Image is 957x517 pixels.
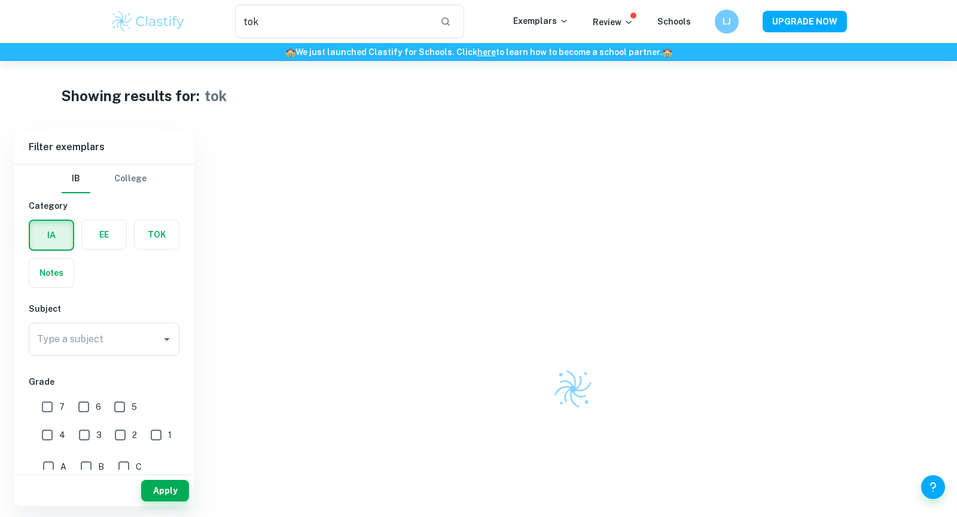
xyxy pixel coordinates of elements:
span: 5 [132,400,137,413]
span: 🏫 [285,47,295,57]
span: 🏫 [662,47,672,57]
h1: tok [205,85,227,107]
span: 2 [132,428,137,442]
p: Review [593,16,633,29]
button: UPGRADE NOW [763,11,847,32]
span: 1 [168,428,172,442]
button: Notes [29,258,74,287]
h6: Subject [29,302,179,315]
button: Help and Feedback [921,475,945,499]
button: LJ [715,10,739,34]
span: 4 [59,428,65,442]
span: 7 [59,400,65,413]
h1: Showing results for: [61,85,200,107]
span: 6 [96,400,101,413]
a: Schools [657,17,691,26]
h6: Category [29,199,179,212]
button: Apply [141,480,189,501]
span: B [98,460,104,473]
h6: LJ [720,15,734,28]
img: Clastify logo [110,10,186,34]
div: Filter type choice [62,165,147,193]
img: Clastify logo [551,367,595,411]
p: Exemplars [513,14,569,28]
button: IA [30,221,73,250]
h6: Filter exemplars [14,130,194,164]
span: A [60,460,66,473]
button: TOK [135,220,179,249]
button: Open [159,331,175,348]
h6: Grade [29,375,179,388]
button: EE [82,220,126,249]
button: IB [62,165,90,193]
span: 3 [96,428,102,442]
h6: We just launched Clastify for Schools. Click to learn how to become a school partner. [2,45,955,59]
button: College [114,165,147,193]
input: Search for any exemplars... [235,5,431,38]
span: C [136,460,142,473]
a: here [477,47,496,57]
